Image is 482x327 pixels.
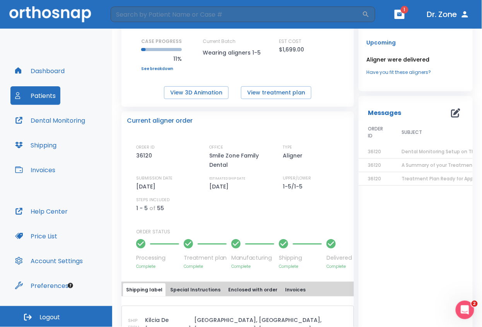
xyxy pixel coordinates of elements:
[10,111,90,130] button: Dental Monitoring
[136,264,179,269] p: Complete
[402,129,422,136] span: SUBJECT
[10,252,87,270] button: Account Settings
[9,6,91,22] img: Orthosnap
[136,204,148,213] p: 1 - 5
[368,148,381,155] span: 36120
[279,45,304,54] p: $1,699.00
[366,55,465,64] p: Aligner were delivered
[184,254,227,262] p: Treatment plan
[366,38,465,47] p: Upcoming
[402,162,475,168] span: A Summary of your Treatment
[111,7,362,22] input: Search by Patient Name or Case #
[127,116,193,125] p: Current aligner order
[203,38,273,45] p: Current Batch
[368,162,381,168] span: 36120
[366,69,465,76] a: Have you fit these aligners?
[10,86,60,105] button: Patients
[279,264,322,269] p: Complete
[157,204,164,213] p: 55
[326,264,352,269] p: Complete
[136,151,155,160] p: 36120
[283,182,305,191] p: 1-5/1-5
[282,283,309,296] button: Invoices
[141,67,182,71] a: See breakdown
[39,313,60,322] span: Logout
[136,228,349,235] p: ORDER STATUS
[279,254,322,262] p: Shipping
[456,301,474,319] iframe: Intercom live chat
[149,204,156,213] p: of
[136,144,154,151] p: ORDER ID
[136,182,158,191] p: [DATE]
[368,108,401,118] p: Messages
[10,62,69,80] button: Dashboard
[283,151,305,160] p: Aligner
[164,86,229,99] button: View 3D Animation
[141,54,182,63] p: 11%
[136,254,179,262] p: Processing
[424,7,473,21] button: Dr. Zone
[210,151,275,169] p: Smile Zone Family Dental
[167,283,224,296] button: Special Instructions
[10,136,61,154] button: Shipping
[283,175,311,182] p: UPPER/LOWER
[67,282,74,289] div: Tooltip anchor
[10,202,72,221] button: Help Center
[210,182,232,191] p: [DATE]
[10,161,60,179] button: Invoices
[225,283,280,296] button: Enclosed with order
[10,276,73,295] button: Preferences
[472,301,478,307] span: 2
[123,283,352,296] div: tabs
[368,125,383,139] span: ORDER ID
[10,227,62,245] button: Price List
[283,144,292,151] p: TYPE
[210,144,224,151] p: OFFICE
[210,175,246,182] p: ESTIMATED SHIP DATE
[241,86,311,99] button: View treatment plan
[123,283,166,296] button: Shipping label
[141,38,182,45] p: CASE PROGRESS
[231,254,274,262] p: Manufacturing
[136,197,169,204] p: STEPS INCLUDED
[231,264,274,269] p: Complete
[203,48,273,57] p: Wearing aligners 1-5
[184,264,227,269] p: Complete
[136,175,173,182] p: SUBMISSION DATE
[326,254,352,262] p: Delivered
[279,38,301,45] p: EST COST
[401,6,409,14] span: 1
[368,175,381,182] span: 36120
